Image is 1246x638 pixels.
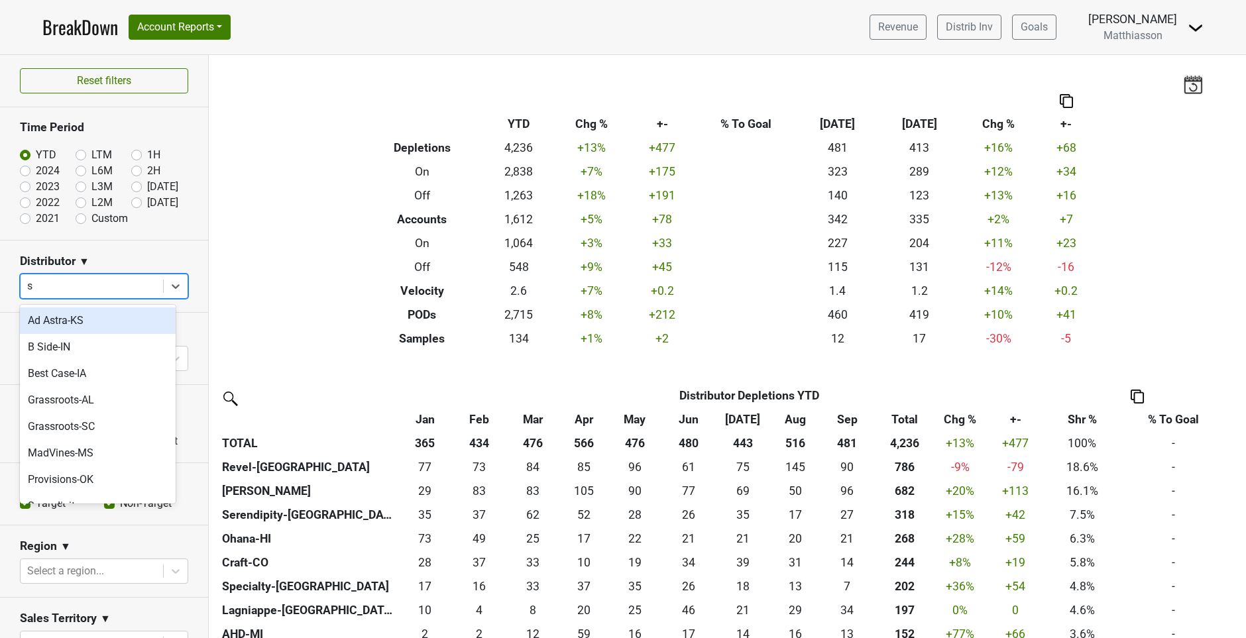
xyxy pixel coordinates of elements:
[219,387,240,408] img: filter
[773,458,817,476] div: 145
[665,506,712,523] div: 26
[960,231,1037,255] td: +11 %
[797,112,878,136] th: [DATE]
[821,503,875,527] td: 27.374
[879,184,960,207] td: 123
[879,255,960,279] td: 131
[452,574,506,598] td: 16.418
[553,231,630,255] td: +3 %
[661,407,716,431] th: Jun: activate to sort column ascending
[1118,407,1229,431] th: % To Goal: activate to sort column ascending
[608,479,662,503] td: 89.999
[1037,184,1096,207] td: +16
[821,574,875,598] td: 7.333
[509,578,557,595] div: 33
[936,527,986,551] td: +28 %
[1183,75,1203,93] img: last_updated_date
[716,527,770,551] td: 21.1
[797,160,878,184] td: 323
[936,455,986,479] td: -9 %
[716,455,770,479] td: 74.75
[484,255,553,279] td: 548
[398,455,452,479] td: 77.333
[719,530,767,547] div: 21
[100,611,111,627] span: ▼
[874,551,935,574] th: 244.002
[770,527,821,551] td: 19.59
[36,179,60,195] label: 2023
[20,611,97,625] h3: Sales Territory
[878,530,933,547] div: 268
[506,407,561,431] th: Mar: activate to sort column ascending
[452,527,506,551] td: 49
[401,482,449,500] div: 29
[960,160,1037,184] td: +12 %
[36,163,60,179] label: 2024
[20,254,76,268] h3: Distributor
[960,279,1037,303] td: +14 %
[91,147,112,163] label: LTM
[401,578,449,595] div: 17
[988,530,1043,547] div: +59
[1037,231,1096,255] td: +23
[484,207,553,231] td: 1,612
[563,578,604,595] div: 37
[553,112,630,136] th: Chg %
[661,479,716,503] td: 76.582
[879,303,960,327] td: 419
[509,482,557,500] div: 83
[878,458,933,476] div: 786
[773,554,817,571] div: 31
[1088,11,1177,28] div: [PERSON_NAME]
[360,303,485,327] th: PODs
[874,455,935,479] th: 786.417
[1118,431,1229,455] td: -
[797,303,878,327] td: 460
[797,184,878,207] td: 140
[1118,455,1229,479] td: -
[563,458,604,476] div: 85
[879,231,960,255] td: 204
[560,503,608,527] td: 51.669
[960,184,1037,207] td: +13 %
[960,207,1037,231] td: +2 %
[1118,574,1229,598] td: -
[879,112,960,136] th: [DATE]
[608,431,662,455] th: 476
[36,211,60,227] label: 2021
[219,431,398,455] th: TOTAL
[398,574,452,598] td: 16.999
[563,482,604,500] div: 105
[360,327,485,350] th: Samples
[821,407,875,431] th: Sep: activate to sort column ascending
[36,195,60,211] label: 2022
[630,279,695,303] td: +0.2
[821,455,875,479] td: 90.082
[661,503,716,527] td: 25.918
[484,231,553,255] td: 1,064
[452,503,506,527] td: 36.748
[878,506,933,523] div: 318
[823,458,871,476] div: 90
[879,327,960,350] td: 17
[484,112,553,136] th: YTD
[401,458,449,476] div: 77
[20,387,176,413] div: Grassroots-AL
[455,482,503,500] div: 83
[1188,20,1204,36] img: Dropdown Menu
[219,551,398,574] th: Craft-CO
[608,527,662,551] td: 22.17
[1037,303,1096,327] td: +41
[455,578,503,595] div: 16
[960,303,1037,327] td: +10 %
[60,539,71,555] span: ▼
[1037,160,1096,184] td: +34
[20,68,188,93] button: Reset filters
[630,160,695,184] td: +175
[611,458,659,476] div: 96
[452,455,506,479] td: 72.75
[719,458,767,476] div: 75
[630,112,695,136] th: +-
[484,327,553,350] td: 134
[661,551,716,574] td: 34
